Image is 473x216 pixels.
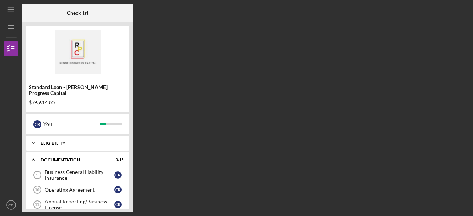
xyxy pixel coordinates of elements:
[114,171,122,179] div: C R
[45,169,114,181] div: Business General Liability Insurance
[41,158,105,162] div: Documentation
[8,203,14,207] text: CR
[4,198,18,212] button: CR
[36,173,38,177] tspan: 9
[35,188,39,192] tspan: 10
[30,182,126,197] a: 10Operating AgreementCR
[114,186,122,193] div: C R
[30,197,126,212] a: 11Annual Reporting/Business LicenseCR
[41,141,120,145] div: Eligibility
[45,199,114,210] div: Annual Reporting/Business License
[67,10,88,16] b: Checklist
[26,30,129,74] img: Product logo
[35,202,39,207] tspan: 11
[33,120,41,128] div: C R
[43,118,100,130] div: You
[29,84,126,96] div: Standard Loan - [PERSON_NAME] Progress Capital
[114,201,122,208] div: C R
[29,100,126,106] div: $76,614.00
[45,187,114,193] div: Operating Agreement
[110,158,124,162] div: 0 / 15
[30,168,126,182] a: 9Business General Liability InsuranceCR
